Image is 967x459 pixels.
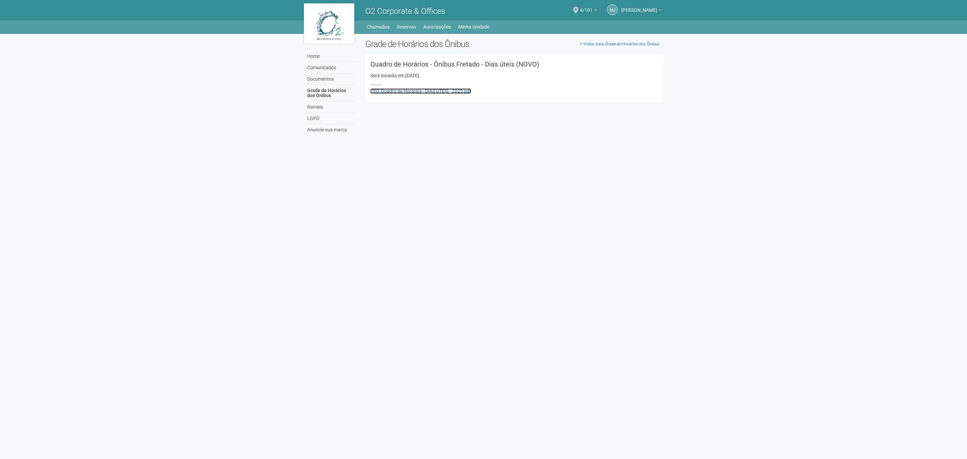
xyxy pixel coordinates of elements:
a: Voltar para Grade de Horários dos Ônibus [576,39,663,49]
a: Ramais [306,101,355,113]
a: Home [306,51,355,62]
a: Chamados [367,22,389,32]
a: Grade de Horários dos Ônibus [306,85,355,101]
a: Documentos [306,74,355,85]
a: 02-Quadro de Horários - DIAS ÚTEIS - 2025.pdf [370,88,471,94]
a: Anuncie sua marca [306,124,355,135]
a: MJ [607,4,618,15]
a: 4/101 [580,8,597,14]
li: Anexos [370,82,658,88]
h2: Grade de Horários dos Ônibus [365,39,663,49]
div: Será iniciada em [DATE]. [370,73,658,79]
span: 4/101 [580,1,593,13]
a: Minha Unidade [458,22,490,32]
span: O2 Corporate & Offices [365,6,445,16]
a: Autorizações [423,22,451,32]
a: LGPD [306,113,355,124]
a: Comunicados [306,62,355,74]
a: Reservas [397,22,416,32]
img: logo.jpg [304,3,354,44]
span: Marcelle Junqueiro [621,1,657,13]
a: [PERSON_NAME] [621,8,661,14]
h3: Quadro de Horários - Ônibus Fretado - Dias úteis (NOVO) [370,61,658,68]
